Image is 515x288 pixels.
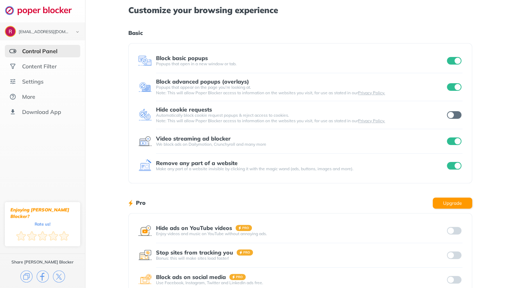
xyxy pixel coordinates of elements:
div: Popups that appear on the page you’re looking at. Note: This will allow Poper Blocker access to i... [156,85,445,96]
div: Content Filter [22,63,57,70]
div: Enjoying [PERSON_NAME] Blocker? [10,207,75,220]
div: Automatically block cookie request popups & reject access to cookies. Note: This will allow Poper... [156,113,445,124]
img: lighting bolt [128,199,133,207]
img: feature icon [138,224,152,238]
div: Hide ads on YouTube videos [156,225,232,231]
img: feature icon [138,134,152,148]
div: Make any part of a website invisible by clicking it with the magic wand (ads, buttons, images and... [156,166,445,172]
a: Privacy Policy. [358,118,385,123]
div: Bonus: this will make sites load faster! [156,256,445,261]
div: Share [PERSON_NAME] Blocker [11,259,74,265]
img: pro-badge.svg [236,225,252,231]
img: download-app.svg [9,108,16,115]
div: Rate us! [35,222,50,225]
div: Block advanced popups (overlays) [156,78,249,85]
img: feature icon [138,54,152,68]
button: Upgrade [433,198,472,209]
img: chevron-bottom-black.svg [73,28,82,36]
img: about.svg [9,93,16,100]
img: feature icon [138,159,152,173]
img: x.svg [53,270,65,282]
div: Control Panel [22,48,57,55]
div: Use Facebook, Instagram, Twitter and LinkedIn ads free. [156,280,445,286]
img: copy.svg [20,270,33,282]
img: feature icon [138,108,152,122]
div: We block ads on Dailymotion, Crunchyroll and many more [156,142,445,147]
img: social.svg [9,63,16,70]
img: feature icon [138,248,152,262]
img: features-selected.svg [9,48,16,55]
div: Settings [22,78,44,85]
div: Video streaming ad blocker [156,135,231,142]
img: pro-badge.svg [237,249,253,256]
h1: Customize your browsing experience [128,6,472,15]
div: Download App [22,108,61,115]
img: facebook.svg [37,270,49,282]
div: Hide cookie requests [156,106,212,113]
img: feature icon [138,273,152,287]
h1: Pro [136,198,146,207]
h1: Basic [128,28,472,37]
a: Privacy Policy. [358,90,385,95]
div: Enjoy videos and music on YouTube without annoying ads. [156,231,445,237]
div: More [22,93,35,100]
div: Stop sites from tracking you [156,249,233,256]
img: pro-badge.svg [229,274,246,280]
div: Popups that open in a new window or tab. [156,61,445,67]
div: kapitulnikroy@gmail.com [19,30,70,35]
img: ACg8ocKYFqVtBb0xTqqojdn5Mgxj9HzqGQm-ePrvIhyZ3NmetYB8EQ=s96-c [6,27,15,36]
img: feature icon [138,80,152,94]
img: logo-webpage.svg [5,6,79,15]
div: Block ads on social media [156,274,226,280]
div: Remove any part of a website [156,160,238,166]
img: settings.svg [9,78,16,85]
div: Block basic popups [156,55,208,61]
